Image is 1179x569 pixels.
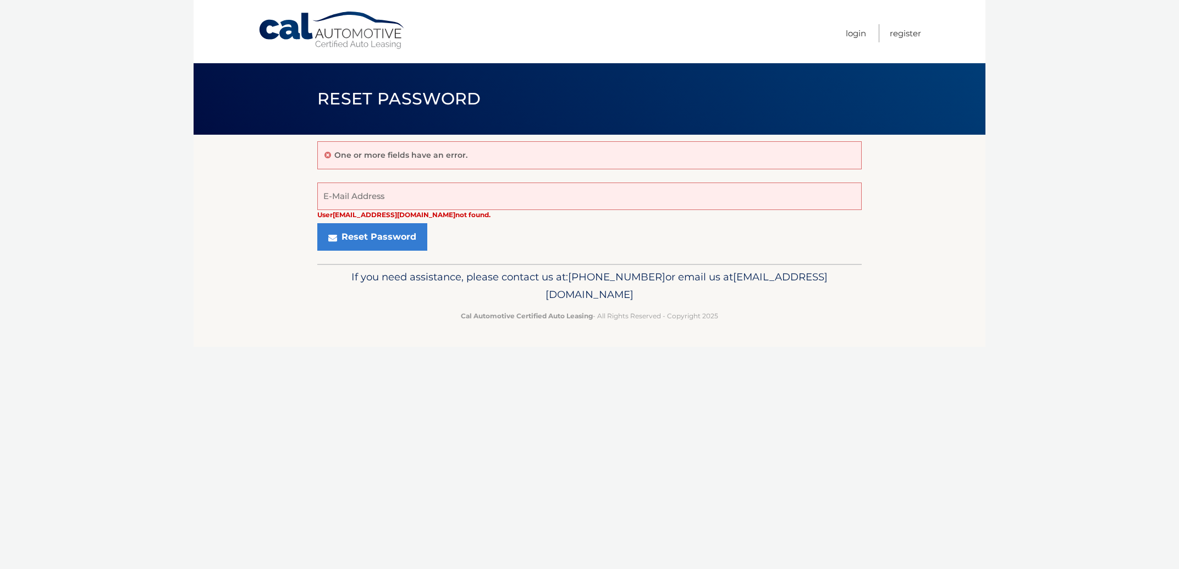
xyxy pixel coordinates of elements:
a: Cal Automotive [258,11,406,50]
span: [PHONE_NUMBER] [568,270,665,283]
p: If you need assistance, please contact us at: or email us at [324,268,855,303]
span: Reset Password [317,89,481,109]
span: [EMAIL_ADDRESS][DOMAIN_NAME] [546,270,828,301]
a: Register [890,24,921,42]
strong: User [EMAIL_ADDRESS][DOMAIN_NAME] not found. [317,211,491,219]
p: One or more fields have an error. [334,150,467,160]
a: Login [846,24,866,42]
input: E-Mail Address [317,183,862,210]
p: - All Rights Reserved - Copyright 2025 [324,310,855,322]
strong: Cal Automotive Certified Auto Leasing [461,312,593,320]
button: Reset Password [317,223,427,251]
